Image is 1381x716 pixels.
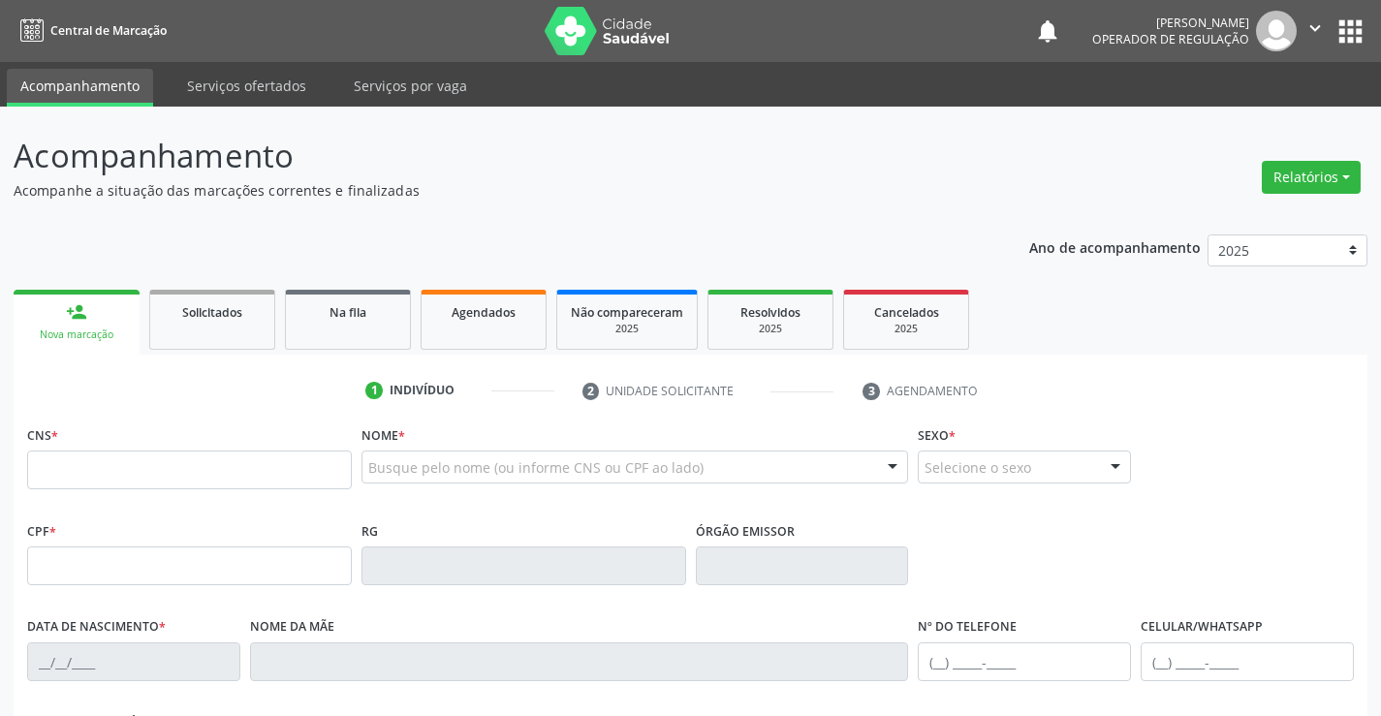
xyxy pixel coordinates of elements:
span: Busque pelo nome (ou informe CNS ou CPF ao lado) [368,457,704,478]
label: RG [361,516,378,546]
div: 2025 [858,322,955,336]
span: Agendados [452,304,516,321]
label: Sexo [918,420,956,451]
span: Central de Marcação [50,22,167,39]
button: apps [1334,15,1367,48]
label: Celular/WhatsApp [1141,612,1263,642]
p: Ano de acompanhamento [1029,234,1201,259]
button: notifications [1034,17,1061,45]
p: Acompanhe a situação das marcações correntes e finalizadas [14,180,961,201]
div: person_add [66,301,87,323]
label: Nº do Telefone [918,612,1017,642]
span: Selecione o sexo [925,457,1031,478]
label: Nome [361,420,405,451]
label: CPF [27,516,56,546]
span: Solicitados [182,304,242,321]
a: Serviços por vaga [340,69,481,103]
span: Resolvidos [740,304,800,321]
div: 1 [365,382,383,399]
input: (__) _____-_____ [1141,642,1354,681]
span: Não compareceram [571,304,683,321]
a: Central de Marcação [14,15,167,47]
div: 2025 [722,322,819,336]
img: img [1256,11,1297,51]
span: Cancelados [874,304,939,321]
label: Nome da mãe [250,612,334,642]
input: __/__/____ [27,642,240,681]
div: [PERSON_NAME] [1092,15,1249,31]
button:  [1297,11,1334,51]
label: Órgão emissor [696,516,795,546]
span: Operador de regulação [1092,31,1249,47]
label: CNS [27,420,58,451]
button: Relatórios [1262,161,1361,194]
p: Acompanhamento [14,132,961,180]
span: Na fila [330,304,366,321]
div: Indivíduo [390,382,455,399]
div: Nova marcação [27,327,126,342]
label: Data de nascimento [27,612,166,642]
div: 2025 [571,322,683,336]
a: Acompanhamento [7,69,153,107]
a: Serviços ofertados [173,69,320,103]
i:  [1304,17,1326,39]
input: (__) _____-_____ [918,642,1131,681]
